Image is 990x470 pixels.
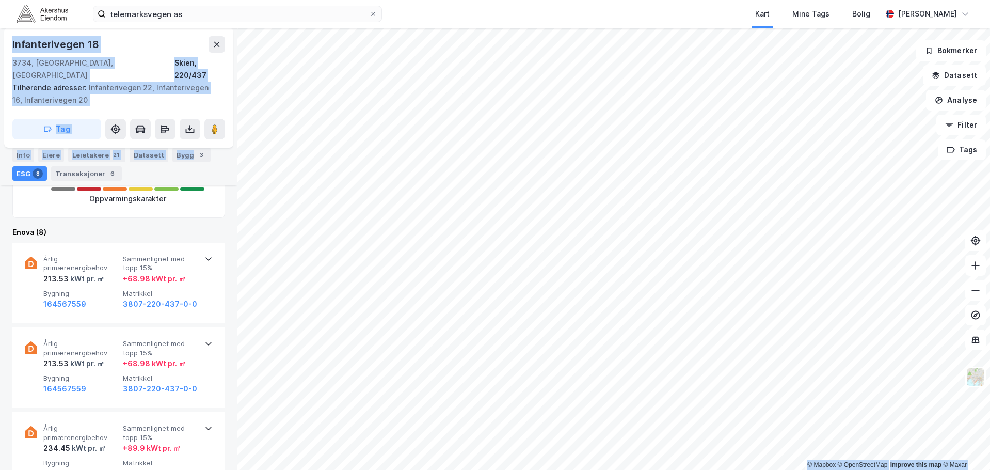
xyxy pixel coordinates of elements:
div: 3 [196,150,206,160]
div: + 89.9 kWt pr. ㎡ [123,442,181,455]
span: Bygning [43,374,119,383]
div: Infanterivegen 18 [12,36,101,53]
button: Tag [12,119,101,139]
div: Skien, 220/437 [174,57,225,82]
div: [PERSON_NAME] [898,8,957,20]
div: Oppvarmingskarakter [89,193,166,205]
span: Tilhørende adresser: [12,83,89,92]
div: Kart [755,8,770,20]
span: Sammenlignet med topp 15% [123,339,198,357]
div: Mine Tags [792,8,829,20]
div: + 68.98 kWt pr. ㎡ [123,273,186,285]
a: Mapbox [807,461,836,468]
div: Eiere [38,148,64,162]
div: kWt pr. ㎡ [70,442,106,455]
div: Datasett [130,148,168,162]
iframe: Chat Widget [938,420,990,470]
span: Årlig primærenergibehov [43,339,119,357]
span: Sammenlignet med topp 15% [123,255,198,273]
div: Info [12,148,34,162]
div: Bolig [852,8,870,20]
img: akershus-eiendom-logo.9091f326c980b4bce74ccdd9f866810c.svg [17,5,68,23]
div: 6 [107,168,118,179]
button: Bokmerker [916,40,986,61]
button: Datasett [923,65,986,86]
span: Årlig primærenergibehov [43,424,119,442]
input: Søk på adresse, matrikkel, gårdeiere, leietakere eller personer [106,6,369,22]
div: ESG [12,166,47,181]
button: 164567559 [43,298,86,310]
div: kWt pr. ㎡ [69,273,104,285]
div: Leietakere [68,148,125,162]
span: Sammenlignet med topp 15% [123,424,198,442]
div: Kontrollprogram for chat [938,420,990,470]
button: 3807-220-437-0-0 [123,298,197,310]
span: Årlig primærenergibehov [43,255,119,273]
div: 21 [111,150,121,160]
button: 164567559 [43,383,86,395]
button: Filter [936,115,986,135]
img: Z [966,367,985,387]
div: 3734, [GEOGRAPHIC_DATA], [GEOGRAPHIC_DATA] [12,57,174,82]
span: Bygning [43,289,119,298]
div: Transaksjoner [51,166,122,181]
div: + 68.98 kWt pr. ㎡ [123,357,186,370]
button: 3807-220-437-0-0 [123,383,197,395]
div: 8 [33,168,43,179]
div: 213.53 [43,357,104,370]
span: Bygning [43,459,119,467]
div: 234.45 [43,442,106,455]
a: Improve this map [890,461,941,468]
div: Bygg [172,148,211,162]
span: Matrikkel [123,374,198,383]
div: kWt pr. ㎡ [69,357,104,370]
button: Tags [938,139,986,160]
div: Enova (8) [12,226,225,239]
div: 213.53 [43,273,104,285]
span: Matrikkel [123,459,198,467]
button: Analyse [926,90,986,111]
a: OpenStreetMap [838,461,888,468]
span: Matrikkel [123,289,198,298]
div: Infanterivegen 22, Infanterivegen 16, Infanterivegen 20 [12,82,217,106]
